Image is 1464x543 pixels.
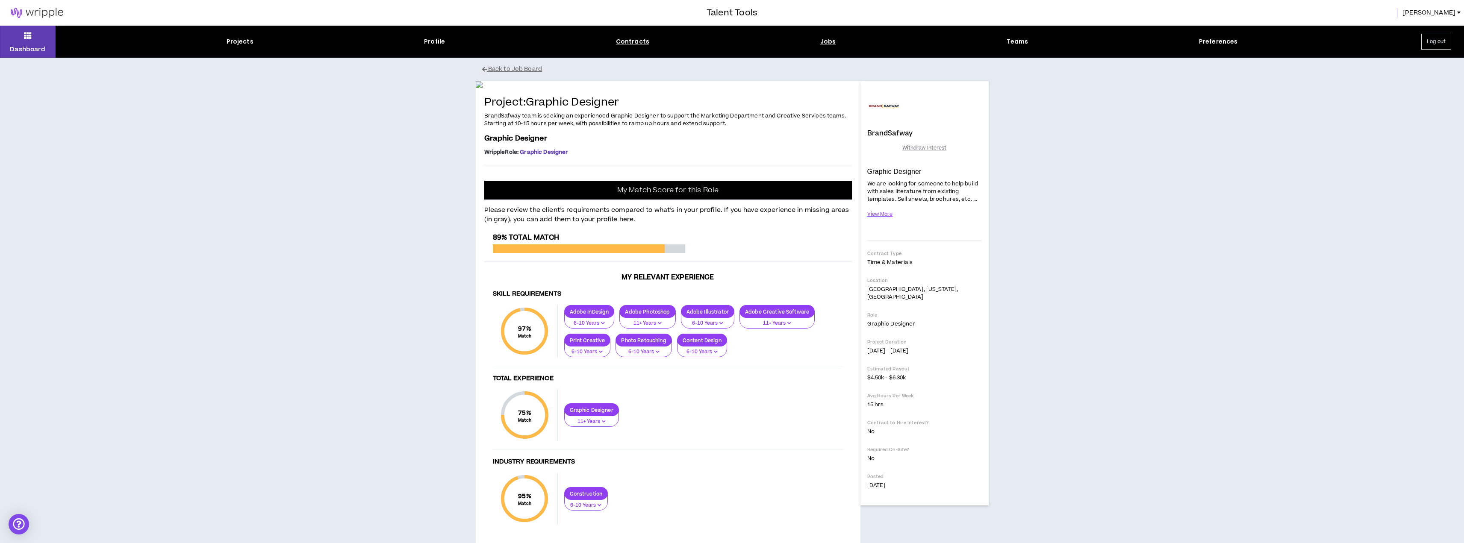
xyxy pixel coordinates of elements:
[745,320,809,327] p: 11+ Years
[867,393,982,399] p: Avg Hours Per Week
[484,112,846,127] span: BrandSafway team is seeking an experienced Graphic Designer to support the Marketing Department a...
[616,37,649,46] div: Contracts
[565,490,608,497] p: Construction
[681,312,734,329] button: 6-10 Years
[867,167,982,176] p: Graphic Designer
[867,339,982,345] p: Project Duration
[518,408,531,417] span: 75 %
[867,207,893,222] button: View More
[564,312,615,329] button: 6-10 Years
[621,348,666,356] p: 6-10 Years
[570,418,613,426] p: 11+ Years
[1199,37,1238,46] div: Preferences
[681,308,734,315] p: Adobe Illustrator
[518,492,531,501] span: 95 %
[617,186,719,194] p: My Match Score for this Role
[902,144,947,152] span: Withdraw Interest
[570,320,609,327] p: 6-10 Years
[867,285,982,301] p: [GEOGRAPHIC_DATA], [US_STATE], [GEOGRAPHIC_DATA]
[564,411,619,427] button: 11+ Years
[867,141,982,156] button: Withdraw Interest
[867,401,982,408] p: 15 hrs
[482,62,995,77] button: Back to Job Board
[867,347,982,355] p: [DATE] - [DATE]
[564,341,611,357] button: 6-10 Years
[867,320,916,328] span: Graphic Designer
[493,232,559,243] span: 89% Total Match
[867,277,982,284] p: Location
[570,502,603,509] p: 6-10 Years
[867,374,982,382] p: $4.50k - $6.30k
[867,473,982,480] p: Posted
[484,133,547,144] span: Graphic Designer
[493,458,843,466] h4: Industry Requirements
[739,312,815,329] button: 11+ Years
[484,273,852,282] h3: My Relevant Experience
[227,37,253,46] div: Projects
[740,308,814,315] p: Adobe Creative Software
[9,514,29,534] div: Open Intercom Messenger
[616,337,671,343] p: Photo Retouching
[1402,8,1455,18] span: [PERSON_NAME]
[867,250,982,257] p: Contract Type
[565,407,619,413] p: Graphic Designer
[10,45,45,54] p: Dashboard
[1421,34,1451,50] button: Log out
[620,308,675,315] p: Adobe Photoshop
[867,420,982,426] p: Contract to Hire Interest?
[484,97,852,109] h4: Project: Graphic Designer
[565,337,610,343] p: Print Creative
[493,375,843,383] h4: Total Experience
[678,337,727,343] p: Content Design
[518,417,531,423] small: Match
[867,366,982,372] p: Estimated Payout
[867,129,913,137] h4: BrandSafway
[520,148,568,156] span: Graphic Designer
[625,320,670,327] p: 11+ Years
[619,312,675,329] button: 11+ Years
[867,312,982,318] p: Role
[493,290,843,298] h4: Skill Requirements
[616,341,672,357] button: 6-10 Years
[686,320,729,327] p: 6-10 Years
[518,333,531,339] small: Match
[867,446,982,453] p: Required On-Site?
[1007,37,1028,46] div: Teams
[867,258,982,266] p: Time & Materials
[867,428,982,435] p: No
[867,179,982,203] p: We are looking for someone to help build with sales literature from existing templates. Sell shee...
[424,37,445,46] div: Profile
[518,324,531,333] span: 97 %
[867,481,982,489] p: [DATE]
[570,348,605,356] p: 6-10 Years
[707,6,757,19] h3: Talent Tools
[867,455,982,462] p: No
[564,494,608,511] button: 6-10 Years
[565,308,614,315] p: Adobe InDesign
[677,341,727,357] button: 6-10 Years
[484,148,519,156] span: Wripple Role :
[683,348,722,356] p: 6-10 Years
[484,200,852,225] p: Please review the client’s requirements compared to what’s in your profile. If you have experienc...
[476,81,860,88] img: VKGbeD16S6qcdd8vspoCK1IDKr41sUVWyY7YvLiw.jpg
[518,501,531,507] small: Match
